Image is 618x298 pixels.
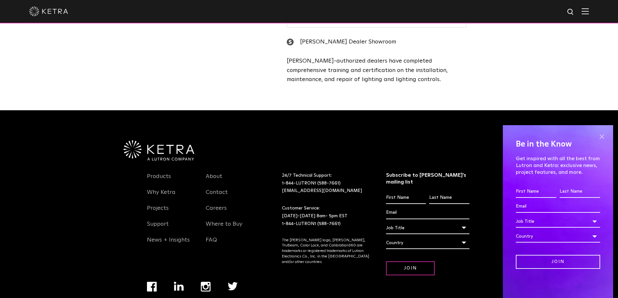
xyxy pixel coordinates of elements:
input: Email [516,200,600,213]
a: Where to Buy [206,221,242,235]
img: search icon [567,8,575,16]
a: About [206,173,222,188]
input: Last Name [560,185,600,198]
a: Products [147,173,171,188]
div: Navigation Menu [206,172,255,251]
img: ketra-logo-2019-white [29,6,68,16]
img: showroom_icon.png [287,39,294,45]
p: Get inspired with all the best from Lutron and Ketra: exclusive news, project features, and more. [516,155,600,175]
p: Customer Service: [DATE]-[DATE] 8am- 5pm EST [282,205,370,228]
div: Job Title [516,215,600,228]
a: Careers [206,205,227,220]
h4: Be in the Know [516,138,600,150]
p: 24/7 Technical Support: [282,172,370,195]
input: Email [386,207,469,219]
img: twitter [228,282,238,291]
a: [EMAIL_ADDRESS][DOMAIN_NAME] [282,188,362,193]
h3: Subscribe to [PERSON_NAME]’s mailing list [386,172,469,185]
div: Job Title [386,222,469,234]
div: Country [386,237,469,249]
img: Ketra-aLutronCo_White_RGB [124,140,194,161]
a: Projects [147,205,169,220]
img: facebook [147,282,157,292]
p: [PERSON_NAME]-authorized dealers have completed comprehensive training and certification on the i... [287,56,466,84]
a: FAQ [206,236,217,251]
input: First Name [516,185,556,198]
img: Hamburger%20Nav.svg [582,8,589,14]
p: The [PERSON_NAME] logo, [PERSON_NAME], TruBeam, Color Lock, and Calibration360 are trademarks or ... [282,238,370,265]
input: Last Name [429,192,469,204]
div: Navigation Menu [147,172,196,251]
img: instagram [201,282,211,292]
a: 1-844-LUTRON1 (588-7661) [282,181,341,185]
a: Contact [206,189,228,204]
input: Join [516,255,600,269]
img: linkedin [174,282,184,291]
input: First Name [386,192,426,204]
a: News + Insights [147,236,190,251]
input: Join [386,261,435,275]
a: Support [147,221,169,235]
div: [PERSON_NAME] Dealer Showroom [287,37,466,47]
div: Country [516,230,600,243]
a: 1-844-LUTRON1 (588-7661) [282,221,341,226]
a: Why Ketra [147,189,176,204]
